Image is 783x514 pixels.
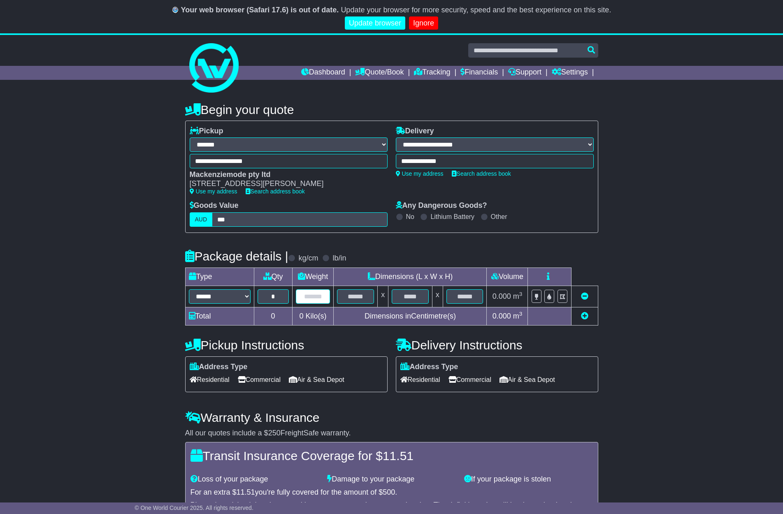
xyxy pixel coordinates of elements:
sup: 3 [519,291,523,297]
td: Dimensions in Centimetre(s) [334,307,487,325]
td: x [432,286,443,307]
span: 11.51 [383,449,414,463]
sup: 3 [519,311,523,317]
a: Settings [552,66,588,80]
label: Address Type [190,363,248,372]
label: Goods Value [190,201,239,210]
span: © One World Courier 2025. All rights reserved. [135,505,253,511]
span: 11.51 [237,488,255,496]
div: Mackenziemode pty ltd [190,170,379,179]
h4: Warranty & Insurance [185,411,598,424]
span: Residential [190,373,230,386]
td: Volume [487,267,528,286]
span: 250 [268,429,281,437]
span: m [513,312,523,320]
span: 0.000 [493,292,511,300]
td: Qty [254,267,292,286]
h4: Pickup Instructions [185,338,388,352]
a: Dashboard [301,66,345,80]
div: All our quotes include a $ FreightSafe warranty. [185,429,598,438]
label: lb/in [332,254,346,263]
span: 500 [383,488,395,496]
td: Weight [292,267,334,286]
a: Remove this item [581,292,588,300]
span: Air & Sea Depot [289,373,344,386]
label: AUD [190,212,213,227]
div: For an extra $ you're fully covered for the amount of $ . [191,488,593,497]
div: Damage to your package [323,475,460,484]
a: Search address book [452,170,511,177]
label: Pickup [190,127,223,136]
span: Commercial [448,373,491,386]
div: If your package is stolen [460,475,597,484]
span: Commercial [238,373,281,386]
td: 0 [254,307,292,325]
a: Use my address [396,170,444,177]
a: Search address book [246,188,305,195]
div: Loss of your package [186,475,323,484]
a: Tracking [414,66,450,80]
a: Use my address [190,188,237,195]
label: Other [491,213,507,221]
a: Support [508,66,541,80]
label: No [406,213,414,221]
td: Kilo(s) [292,307,334,325]
span: Update your browser for more security, speed and the best experience on this site. [341,6,611,14]
a: Update browser [345,16,405,30]
a: Add new item [581,312,588,320]
b: Your web browser (Safari 17.6) is out of date. [181,6,339,14]
span: Air & Sea Depot [500,373,555,386]
h4: Delivery Instructions [396,338,598,352]
a: Ignore [409,16,438,30]
span: m [513,292,523,300]
td: Dimensions (L x W x H) [334,267,487,286]
h4: Package details | [185,249,288,263]
td: Total [185,307,254,325]
label: kg/cm [298,254,318,263]
span: 0.000 [493,312,511,320]
td: Type [185,267,254,286]
label: Lithium Battery [430,213,474,221]
label: Delivery [396,127,434,136]
span: Residential [400,373,440,386]
a: Quote/Book [355,66,404,80]
a: Financials [460,66,498,80]
h4: Transit Insurance Coverage for $ [191,449,593,463]
div: [STREET_ADDRESS][PERSON_NAME] [190,179,379,188]
span: 0 [299,312,303,320]
h4: Begin your quote [185,103,598,116]
label: Any Dangerous Goods? [396,201,487,210]
label: Address Type [400,363,458,372]
td: x [378,286,388,307]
